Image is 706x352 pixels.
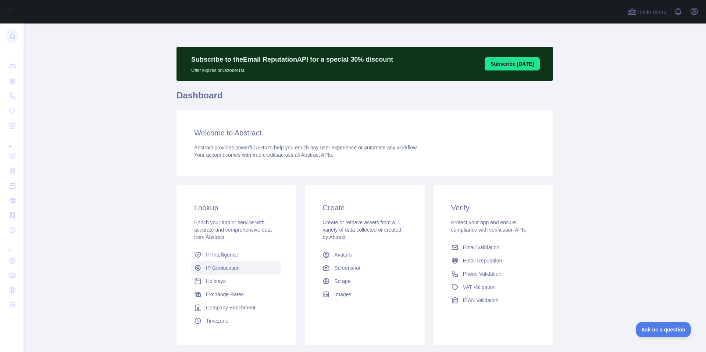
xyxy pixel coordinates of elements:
a: IBAN Validation [448,294,538,307]
a: Email Reputation [448,254,538,267]
a: Company Enrichment [191,301,281,314]
iframe: Toggle Customer Support [636,322,691,337]
button: Subscribe [DATE] [485,57,540,70]
a: Avatars [320,248,410,261]
span: Images [334,291,351,298]
h1: Dashboard [176,90,553,107]
span: Timezone [206,317,228,324]
div: ... [6,44,18,59]
a: Exchange Rates [191,288,281,301]
span: Screenshot [334,264,360,272]
span: Company Enrichment [206,304,256,311]
span: IP Geolocation [206,264,240,272]
a: Timezone [191,314,281,327]
h3: Create [322,203,407,213]
span: Create or retrieve assets from a variety of data collected or created by Abtract [322,219,401,240]
span: free credits [253,152,278,158]
div: ... [6,238,18,253]
span: VAT Validation [463,283,496,291]
p: Subscribe to the Email Reputation API for a special 30 % discount [191,54,393,65]
span: Invite users [638,8,666,16]
span: Scrape [334,277,350,285]
span: Exchange Rates [206,291,244,298]
span: Phone Validation [463,270,502,277]
span: Enrich your app or service with accurate and comprehensive data from Abstract [194,219,272,240]
h3: Lookup [194,203,278,213]
a: Images [320,288,410,301]
div: ... [6,134,18,148]
h3: Welcome to Abstract. [194,128,535,138]
span: Email Validation [463,244,499,251]
a: Phone Validation [448,267,538,280]
span: IP Intelligence [206,251,238,258]
h3: Verify [451,203,535,213]
span: IBAN Validation [463,297,499,304]
span: Abstract provides powerful APIs to help you enrich any user experience or automate any workflow. [194,145,418,150]
a: IP Intelligence [191,248,281,261]
span: Protect your app and ensure compliance with verification APIs [451,219,526,233]
a: Scrape [320,275,410,288]
p: Offer expires on October 1st. [191,65,393,73]
span: Holidays [206,277,226,285]
a: Holidays [191,275,281,288]
span: Email Reputation [463,257,502,264]
a: Screenshot [320,261,410,275]
span: Your account comes with across all Abstract APIs. [194,152,333,158]
a: IP Geolocation [191,261,281,275]
a: VAT Validation [448,280,538,294]
button: Invite users [626,6,668,18]
a: Email Validation [448,241,538,254]
span: Avatars [334,251,352,258]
